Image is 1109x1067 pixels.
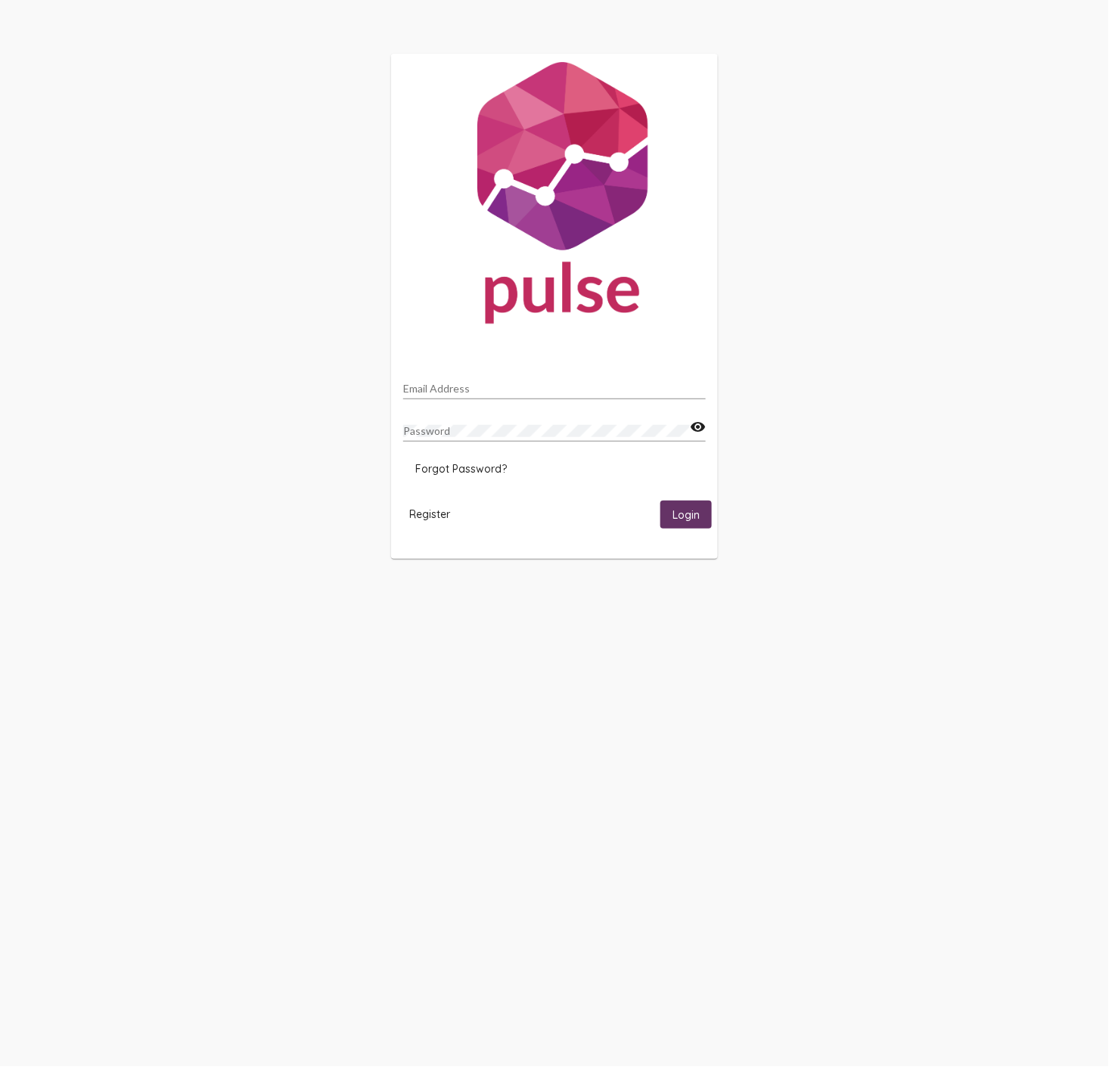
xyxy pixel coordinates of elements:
[403,455,519,482] button: Forgot Password?
[391,54,718,340] img: Pulse For Good Logo
[397,501,462,529] button: Register
[660,501,712,529] button: Login
[690,418,706,436] mat-icon: visibility
[409,507,450,521] span: Register
[673,508,700,522] span: Login
[415,462,507,476] span: Forgot Password?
